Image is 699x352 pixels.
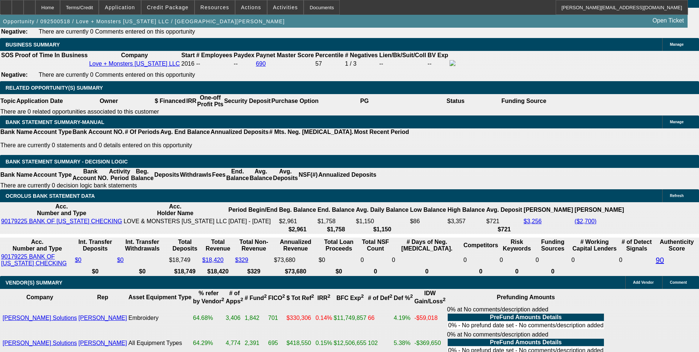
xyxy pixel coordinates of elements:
th: $1,758 [317,226,355,233]
th: Avg. Deposits [273,168,298,182]
th: Purchase Option [271,94,319,108]
p: There are currently 0 statements and 0 details entered on this opportunity [0,142,409,149]
th: # of Detect Signals [619,238,654,252]
td: 3,406 [226,306,244,330]
td: $330,306 [286,306,314,330]
th: Application Date [16,94,63,108]
td: 4.19% [394,306,413,330]
th: End. Balance [226,168,249,182]
b: Paynet Master Score [256,52,314,58]
th: Bank Account NO. [72,128,125,136]
td: Embroidery [128,306,192,330]
a: Open Ticket [650,14,687,27]
td: $18,749 [169,253,201,267]
th: Bank Account NO. [72,168,109,182]
sup: 2 [389,293,392,299]
td: -$59,018 [414,306,446,330]
span: Credit Package [147,4,189,10]
td: 0 [535,253,570,267]
td: 0 [499,253,535,267]
img: facebook-icon.png [450,60,455,66]
b: IRR [317,295,330,301]
span: Application [105,4,135,10]
td: 0% - No prefund date set - No comments/description added [448,322,604,329]
th: Int. Transfer Withdrawals [117,238,168,252]
th: $721 [486,226,522,233]
a: $3,256 [524,218,542,224]
th: Total Deposits [169,238,201,252]
th: Funding Sources [535,238,570,252]
span: There are currently 0 Comments entered on this opportunity [39,28,195,35]
th: Acc. Number and Type [1,203,122,217]
th: $0 [74,268,116,275]
a: [PERSON_NAME] Solutions [3,340,77,346]
td: 0 [391,253,462,267]
th: $329 [235,268,273,275]
td: [DATE] - [DATE] [228,218,278,225]
td: $721 [486,218,522,225]
b: BFC Exp [336,295,364,301]
span: OCROLUS BANK STATEMENT DATA [6,193,95,199]
th: Account Type [33,128,72,136]
a: $0 [75,257,81,263]
span: Actions [241,4,261,10]
th: Avg. Daily Balance [356,203,409,217]
th: Account Type [33,168,72,182]
b: # Negatives [345,52,378,58]
th: 0 [391,268,462,275]
b: Percentile [315,52,343,58]
td: 64.68% [193,306,225,330]
b: IDW Gain/Loss [414,290,445,304]
a: $329 [235,257,248,263]
td: $86 [410,218,447,225]
button: Resources [195,0,235,14]
th: Acc. Number and Type [1,238,74,252]
td: 66 [368,306,393,330]
th: Total Loan Proceeds [318,238,360,252]
th: $18,749 [169,268,201,275]
th: Annualized Deposits [318,168,377,182]
th: 0 [360,268,391,275]
a: [PERSON_NAME] [78,315,127,321]
sup: 2 [282,293,285,299]
span: Opportunity / 092500518 / Love + Monsters [US_STATE] LLC / [GEOGRAPHIC_DATA][PERSON_NAME] [3,18,285,24]
b: # Fund [245,295,267,301]
th: Sum of the Total NSF Count and Total Overdraft Fee Count from Ocrolus [360,238,391,252]
button: Credit Package [141,0,194,14]
button: Activities [268,0,304,14]
th: # Days of Neg. [MEDICAL_DATA]. [391,238,462,252]
td: 1,842 [244,306,267,330]
div: 0% at No comments/description added [447,306,605,330]
th: Low Balance [410,203,447,217]
th: [PERSON_NAME] [574,203,624,217]
th: # Working Capital Lenders [571,238,618,252]
a: 90179225 BANK OF [US_STATE] CHECKING [1,253,67,266]
b: Company [26,294,53,300]
sup: 2 [328,293,330,299]
th: $18,420 [202,268,234,275]
th: 0 [463,268,499,275]
button: Actions [235,0,267,14]
th: Authenticity Score [656,238,698,252]
a: [PERSON_NAME] [78,340,127,346]
b: # Employees [196,52,233,58]
th: $2,961 [279,226,316,233]
th: $73,680 [274,268,318,275]
a: $18,420 [202,257,224,263]
td: $1,758 [317,218,355,225]
th: Fees [212,168,226,182]
span: Comment [670,280,687,284]
td: -- [427,60,448,68]
th: Int. Transfer Deposits [74,238,116,252]
td: 0.14% [315,306,332,330]
a: [PERSON_NAME] Solutions [3,315,77,321]
th: $1,150 [356,226,409,233]
a: ($2,700) [574,218,597,224]
th: Withdrawls [179,168,212,182]
th: [PERSON_NAME] [523,203,573,217]
b: BV Exp [427,52,448,58]
th: # Of Periods [125,128,160,136]
span: Manage [670,42,684,46]
b: FICO [268,295,285,301]
div: $73,680 [274,257,317,263]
